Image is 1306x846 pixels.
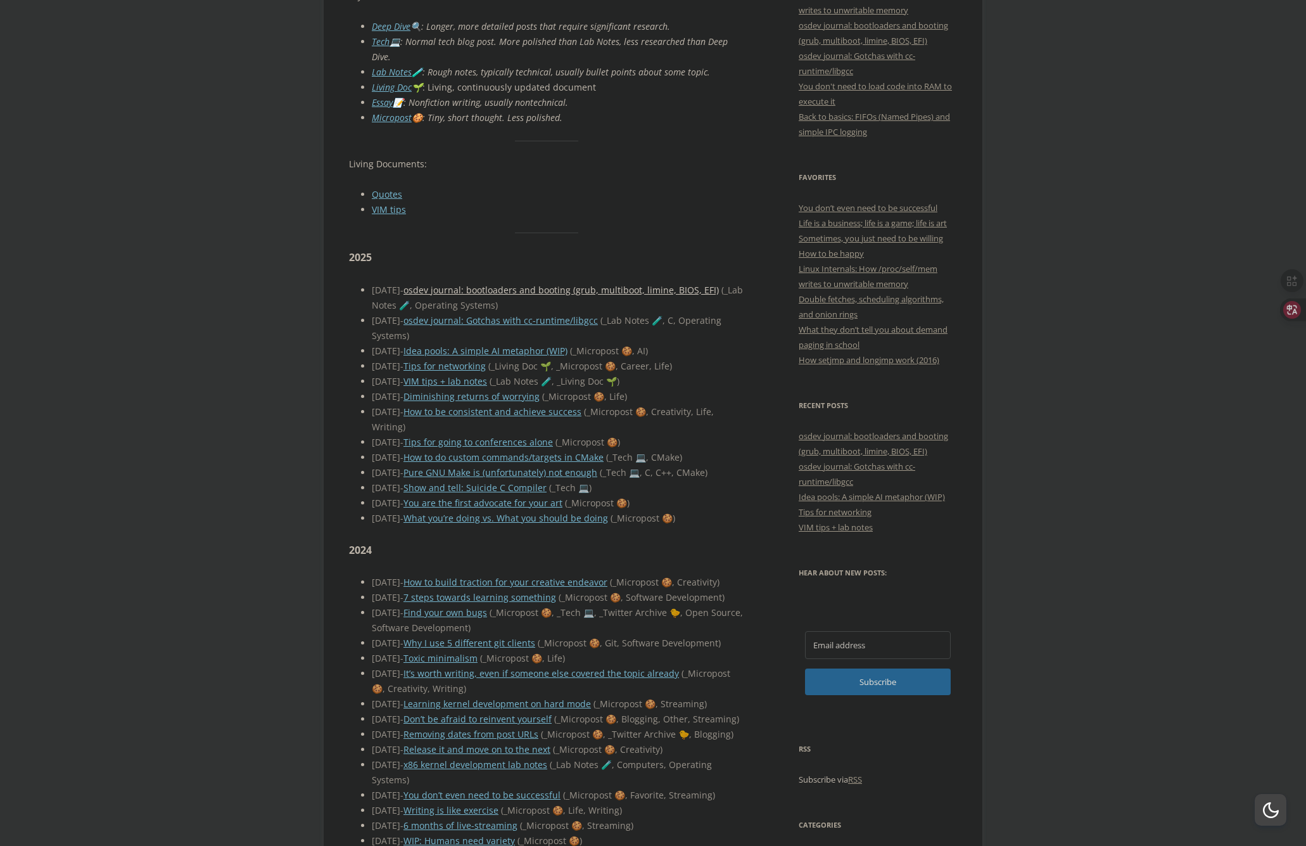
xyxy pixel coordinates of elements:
span: - [400,390,403,402]
span: ) [562,652,565,664]
a: Tech [372,35,390,48]
span: ) [407,774,409,786]
a: osdev journal: Gotchas with cc-runtime/libgcc [799,50,915,77]
span: _Living Doc 🌱, _Micropost 🍪, Career, Life [488,360,672,372]
span: ) [589,482,592,494]
span: _Micropost 🍪, Favorite, Streaming [563,789,715,801]
span: _Micropost 🍪, Streaming [520,819,633,831]
span: ( [610,576,612,588]
span: ( [520,819,523,831]
h3: Recent Posts [799,398,957,413]
span: [DATE] [372,512,403,524]
span: ) [737,713,739,725]
a: How to be happy [799,248,864,259]
span: ) [680,451,682,463]
span: - [400,713,403,725]
span: - [400,591,403,603]
span: ( [606,451,609,463]
span: ) [713,789,715,801]
span: - [400,819,403,831]
span: ) [624,390,627,402]
span: _Micropost 🍪, Blogging, Other, Streaming [554,713,739,725]
li: 💻: Normal tech blog post. More polished than Lab Notes, less researched than Deep Dive. [372,34,745,65]
p: Living Documents: [349,157,745,172]
a: RSS [848,774,862,785]
span: - [400,789,403,801]
a: Tips for going to conferences alone [403,436,553,448]
h3: Hear about new posts: [799,565,957,580]
span: _Micropost 🍪, Life [480,652,565,664]
a: You don’t even need to be successful [799,202,937,214]
span: [DATE] [372,804,403,816]
span: [DATE] [372,375,403,387]
input: Email address [805,631,951,659]
span: ( [555,436,558,448]
span: ) [705,466,707,478]
a: osdev journal: bootloaders and booting (grub, multiboot, limine, BIOS, EFI) [799,20,948,46]
span: [DATE] [372,698,403,710]
span: - [400,667,403,679]
span: ) [619,804,622,816]
span: ( [490,606,492,618]
span: [DATE] [372,743,403,755]
a: osdev journal: bootloaders and booting (grub, multiboot, limine, BIOS, EFI) [403,284,719,296]
span: _Tech 💻, CMake [606,451,682,463]
span: [DATE] [372,759,403,771]
span: _Micropost 🍪 [555,436,620,448]
span: Subscribe [805,669,951,695]
li: 🔍: Longer, more detailed posts that require significant research. [372,19,745,34]
h3: 2025 [349,248,745,267]
span: _Micropost 🍪 [565,497,630,509]
span: ) [669,360,672,372]
span: [DATE] [372,637,403,649]
span: ( [682,667,684,679]
a: Sometimes, you just need to be willing [799,233,943,244]
span: _Tech 💻 [549,482,592,494]
span: [DATE] [372,652,403,664]
a: Removing dates from post URLs [403,728,538,740]
a: Find your own bugs [403,606,487,618]
span: [DATE] [372,436,403,448]
span: ( [721,284,724,296]
span: [DATE] [372,314,403,326]
span: ) [627,497,630,509]
span: - [400,482,403,494]
span: [DATE] [372,667,403,679]
li: 🍪: Tiny, short thought. Less polished. [372,110,745,125]
span: ( [600,466,602,478]
a: Living Doc [372,81,412,93]
span: ( [549,482,552,494]
p: Subscribe via [799,772,957,787]
a: Don’t be afraid to reinvent yourself [403,713,552,725]
span: - [400,451,403,463]
a: Release it and move on to the next [403,743,550,755]
span: ) [617,375,619,387]
span: ) [717,576,720,588]
a: osdev journal: Gotchas with cc-runtime/libgcc [403,314,598,326]
a: Pure GNU Make is (unfortunately) not enough [403,466,597,478]
span: _Micropost 🍪, Life, Writing [501,804,622,816]
a: Life is a business; life is a game; life is art [799,217,947,229]
span: [DATE] [372,406,403,418]
span: - [400,652,403,664]
span: _Micropost 🍪, Software Development [559,591,725,603]
span: ( [541,728,543,740]
span: ( [480,652,483,664]
span: [DATE] [372,390,403,402]
a: It’s worth writing, even if someone else covered the topic already [403,667,679,679]
span: ) [673,512,675,524]
span: - [400,743,403,755]
a: VIM tips + lab notes [799,522,873,533]
span: _Micropost 🍪, _Twitter Archive 🐤, Blogging [541,728,733,740]
a: Why I use 5 different git clients [403,637,535,649]
a: VIM tips [372,203,406,215]
a: 6 months of live-streaming [403,819,517,831]
a: You don't need to load code into RAM to execute it [799,80,952,107]
span: [DATE] [372,728,403,740]
a: Quotes [372,188,402,200]
span: _Micropost 🍪 [611,512,675,524]
span: - [400,637,403,649]
span: ( [490,375,492,387]
a: Linux Internals: How /proc/self/mem writes to unwritable memory [799,263,937,290]
a: Idea pools: A simple AI metaphor (WIP) [403,345,567,357]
